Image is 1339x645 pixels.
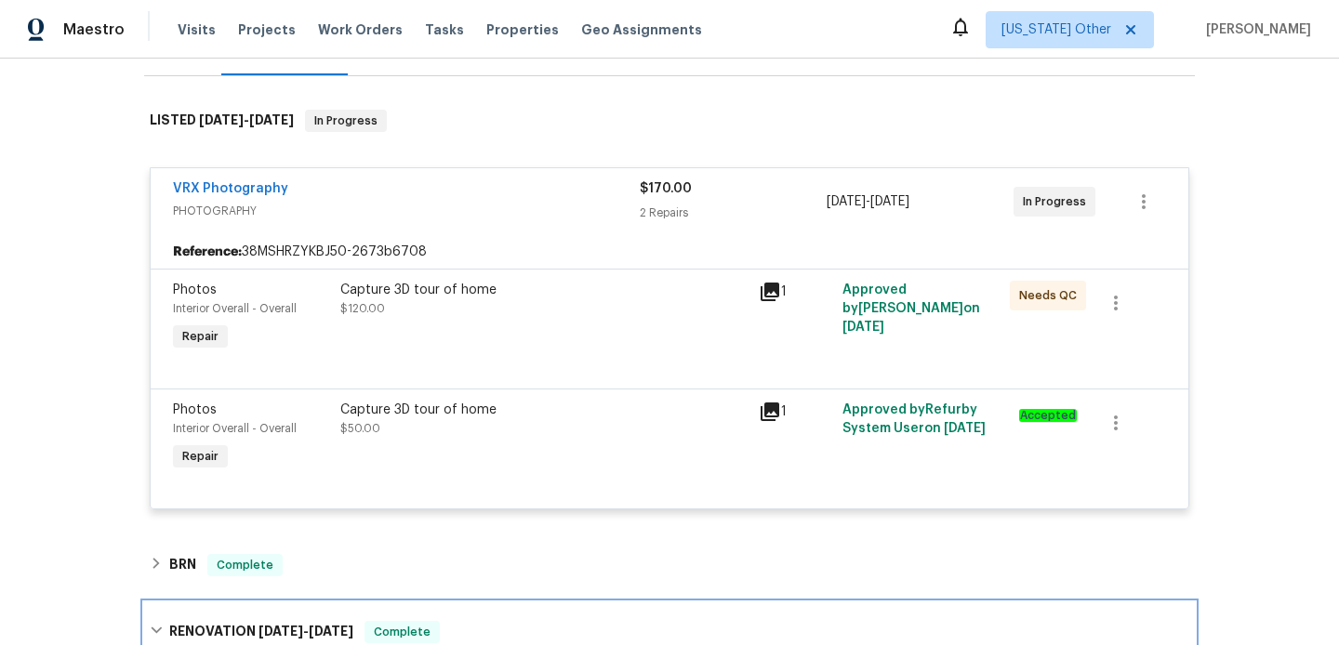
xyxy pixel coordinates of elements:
[486,20,559,39] span: Properties
[175,447,226,466] span: Repair
[259,625,353,638] span: -
[249,113,294,126] span: [DATE]
[1001,20,1111,39] span: [US_STATE] Other
[827,195,866,208] span: [DATE]
[1019,286,1084,305] span: Needs QC
[173,303,297,314] span: Interior Overall - Overall
[366,623,438,641] span: Complete
[842,403,986,435] span: Approved by Refurby System User on
[640,182,692,195] span: $170.00
[199,113,244,126] span: [DATE]
[173,283,217,296] span: Photos
[169,621,353,643] h6: RENOVATION
[173,243,242,261] b: Reference:
[1199,20,1311,39] span: [PERSON_NAME]
[759,401,831,423] div: 1
[63,20,125,39] span: Maestro
[259,625,303,638] span: [DATE]
[1023,192,1094,211] span: In Progress
[640,204,827,222] div: 2 Repairs
[209,556,281,574] span: Complete
[842,321,884,334] span: [DATE]
[151,235,1188,269] div: 38MSHRZYKBJ50-2673b6708
[173,182,288,195] a: VRX Photography
[425,23,464,36] span: Tasks
[173,202,640,220] span: PHOTOGRAPHY
[944,422,986,435] span: [DATE]
[175,327,226,346] span: Repair
[1019,409,1077,422] em: Accepted
[307,112,385,130] span: In Progress
[340,401,748,419] div: Capture 3D tour of home
[340,303,385,314] span: $120.00
[238,20,296,39] span: Projects
[144,543,1195,587] div: BRN Complete
[173,403,217,416] span: Photos
[340,423,380,434] span: $50.00
[318,20,403,39] span: Work Orders
[309,625,353,638] span: [DATE]
[870,195,909,208] span: [DATE]
[842,283,980,334] span: Approved by [PERSON_NAME] on
[581,20,702,39] span: Geo Assignments
[199,113,294,126] span: -
[827,192,909,211] span: -
[340,281,748,299] div: Capture 3D tour of home
[169,554,196,576] h6: BRN
[759,281,831,303] div: 1
[144,91,1195,151] div: LISTED [DATE]-[DATE]In Progress
[150,110,294,132] h6: LISTED
[173,423,297,434] span: Interior Overall - Overall
[178,20,216,39] span: Visits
